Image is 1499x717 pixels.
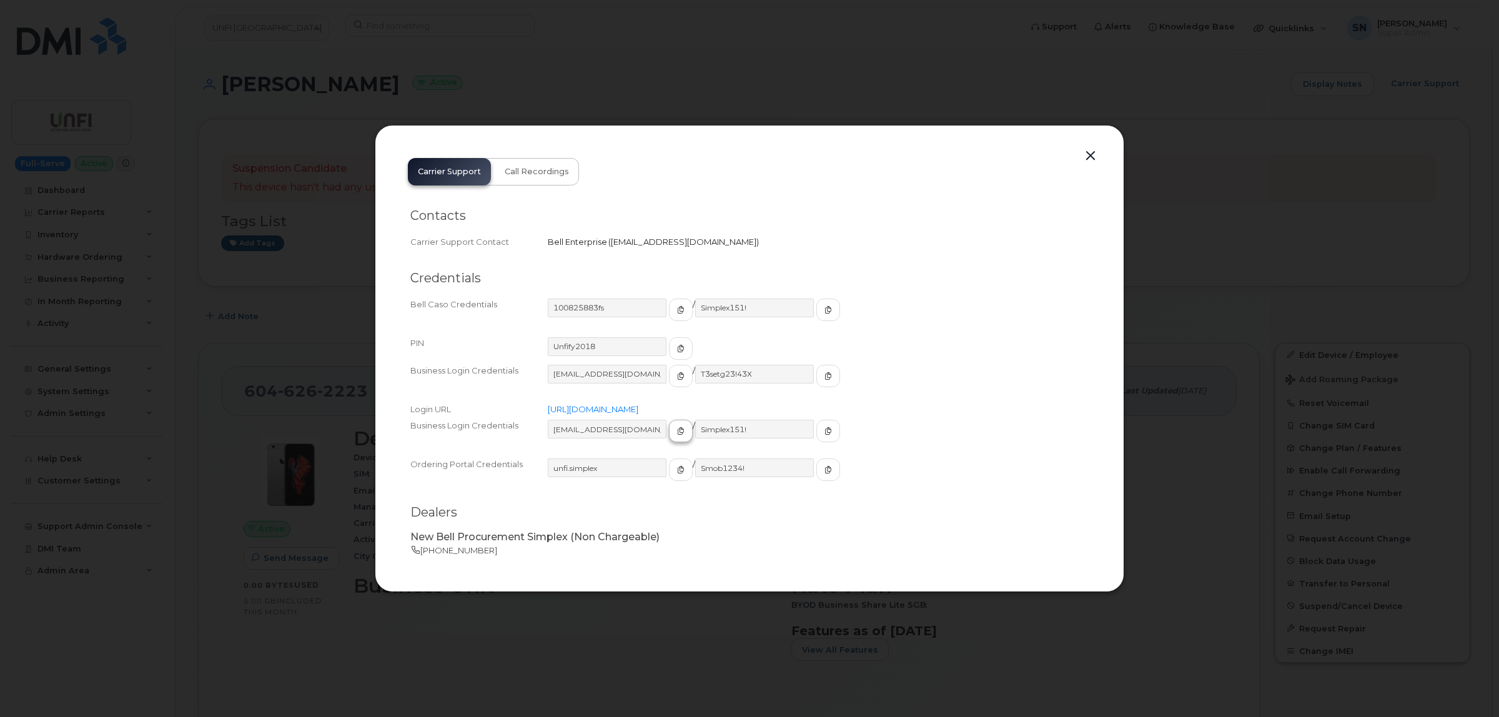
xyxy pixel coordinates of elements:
[410,403,548,415] div: Login URL
[816,420,840,442] button: copy to clipboard
[669,458,693,481] button: copy to clipboard
[548,420,1089,453] div: /
[410,505,1089,520] h2: Dealers
[669,299,693,321] button: copy to clipboard
[410,208,1089,224] h2: Contacts
[410,458,548,492] div: Ordering Portal Credentials
[669,420,693,442] button: copy to clipboard
[1445,663,1490,708] iframe: Messenger Launcher
[410,236,548,248] div: Carrier Support Contact
[816,299,840,321] button: copy to clipboard
[548,404,638,414] a: [URL][DOMAIN_NAME]
[816,458,840,481] button: copy to clipboard
[410,545,1089,556] p: [PHONE_NUMBER]
[410,337,548,360] div: PIN
[548,237,607,247] span: Bell Enterprise
[816,365,840,387] button: copy to clipboard
[410,365,548,398] div: Business Login Credentials
[410,420,548,453] div: Business Login Credentials
[410,530,1089,545] p: New Bell Procurement Simplex (Non Chargeable)
[505,167,569,177] span: Call Recordings
[611,237,756,247] span: [EMAIL_ADDRESS][DOMAIN_NAME]
[410,270,1089,286] h2: Credentials
[548,299,1089,332] div: /
[410,299,548,332] div: Bell Caso Credentials
[548,458,1089,492] div: /
[669,365,693,387] button: copy to clipboard
[548,365,1089,398] div: /
[669,337,693,360] button: copy to clipboard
